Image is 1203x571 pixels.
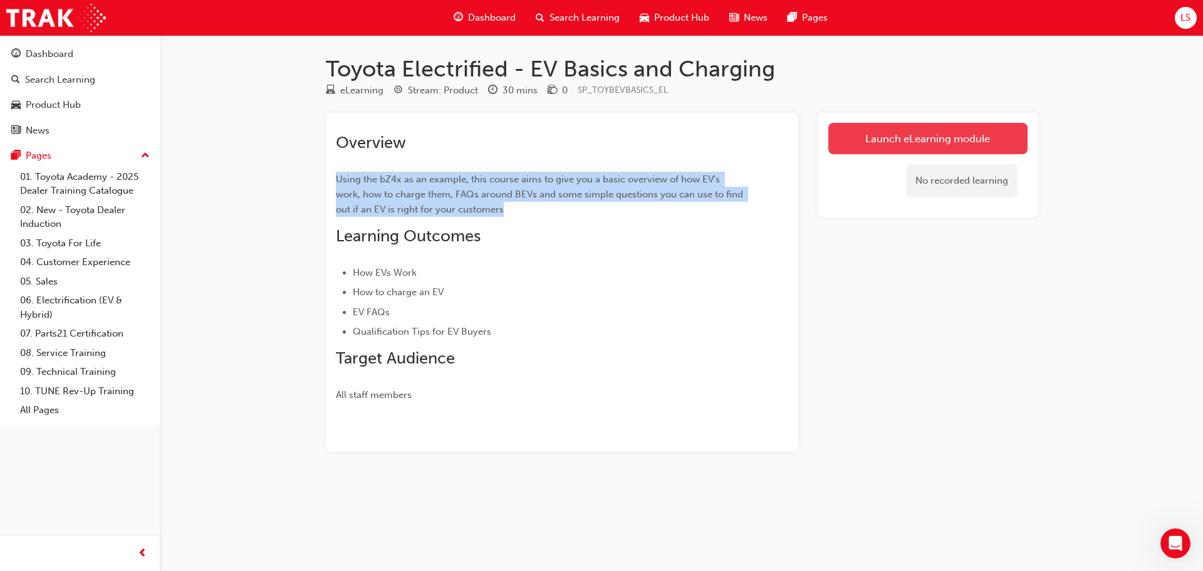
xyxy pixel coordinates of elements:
[454,10,463,26] span: guage-icon
[536,10,544,26] span: search-icon
[26,98,81,112] div: Product Hub
[25,73,95,87] div: Search Learning
[393,83,478,98] div: Stream
[488,83,538,98] div: Duration
[141,148,150,164] span: up-icon
[15,234,155,253] a: 03. Toyota For Life
[353,267,417,278] span: How EVs Work
[1160,528,1190,558] iframe: Intercom live chat
[5,144,155,167] button: Pages
[15,324,155,343] a: 07. Parts21 Certification
[630,5,719,31] a: car-iconProduct Hub
[468,11,516,25] span: Dashboard
[488,85,497,97] span: clock-icon
[5,43,155,66] a: Dashboard
[326,83,383,98] div: Type
[336,389,412,401] span: All staff members
[393,85,403,97] span: target-icon
[340,83,383,98] div: eLearning
[5,119,155,142] a: News
[906,164,1018,197] div: No recorded learning
[15,272,155,291] a: 05. Sales
[503,83,538,98] div: 30 mins
[11,125,21,137] span: news-icon
[788,10,797,26] span: pages-icon
[444,5,526,31] a: guage-iconDashboard
[11,49,21,60] span: guage-icon
[6,4,106,32] img: Trak
[5,93,155,117] a: Product Hub
[548,83,568,98] div: Price
[11,150,21,162] span: pages-icon
[26,149,51,163] div: Pages
[353,286,444,298] span: How to charge an EV
[15,362,155,382] a: 09. Technical Training
[11,75,20,86] span: search-icon
[5,40,155,144] button: DashboardSearch LearningProduct HubNews
[353,326,491,337] span: Qualification Tips for EV Buyers
[802,11,828,25] span: Pages
[336,174,746,215] span: Using the bZ4x as an example, this course aims to give you a basic overview of how EV's work, how...
[336,348,455,368] span: Target Audience
[778,5,838,31] a: pages-iconPages
[744,11,768,25] span: News
[654,11,709,25] span: Product Hub
[408,83,478,98] div: Stream: Product
[578,85,668,95] span: Learning resource code
[15,291,155,324] a: 06. Electrification (EV & Hybrid)
[1175,7,1197,29] button: LS
[562,83,568,98] div: 0
[138,546,147,562] span: prev-icon
[719,5,778,31] a: news-iconNews
[549,11,620,25] span: Search Learning
[15,167,155,201] a: 01. Toyota Academy - 2025 Dealer Training Catalogue
[26,123,49,138] div: News
[526,5,630,31] a: search-iconSearch Learning
[26,47,73,61] div: Dashboard
[353,306,390,318] span: EV FAQs
[11,100,21,111] span: car-icon
[15,253,155,272] a: 04. Customer Experience
[548,85,557,97] span: money-icon
[326,85,335,97] span: learningResourceType_ELEARNING-icon
[15,382,155,401] a: 10. TUNE Rev-Up Training
[326,55,1038,83] h1: Toyota Electrified - EV Basics and Charging
[729,10,739,26] span: news-icon
[640,10,649,26] span: car-icon
[1180,11,1190,25] span: LS
[5,68,155,92] a: Search Learning
[336,133,406,152] span: Overview
[828,123,1028,154] a: Launch eLearning module
[15,343,155,363] a: 08. Service Training
[15,401,155,420] a: All Pages
[15,201,155,234] a: 02. New - Toyota Dealer Induction
[336,226,481,246] span: Learning Outcomes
